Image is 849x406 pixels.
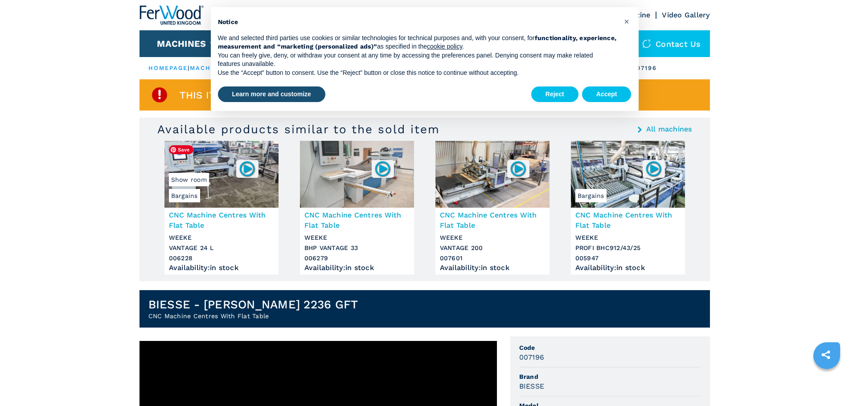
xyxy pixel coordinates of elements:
[157,38,206,49] button: Machines
[624,16,629,27] span: ×
[427,43,462,50] a: cookie policy
[304,210,410,230] h3: CNC Machine Centres With Flat Table
[575,233,681,263] h3: WEEKE PROFI BHC912/43/25 005947
[440,233,545,263] h3: WEEKE VANTAGE 200 007601
[139,5,204,25] img: Ferwood
[218,34,617,50] strong: functionality, experience, measurement and “marketing (personalized ads)”
[575,210,681,230] h3: CNC Machine Centres With Flat Table
[190,65,228,71] a: machines
[164,141,279,208] img: CNC Machine Centres With Flat Table WEEKE VANTAGE 24 L
[151,86,168,104] img: SoldProduct
[571,141,685,208] img: CNC Machine Centres With Flat Table WEEKE PROFI BHC912/43/25
[435,141,550,208] img: CNC Machine Centres With Flat Table WEEKE VANTAGE 200
[218,34,617,51] p: We and selected third parties use cookies or similar technologies for technical purposes and, wit...
[304,233,410,263] h3: WEEKE BHP VANTAGE 33 006279
[633,30,710,57] div: Contact us
[148,297,358,312] h1: BIESSE - [PERSON_NAME] 2236 GFT
[148,65,188,71] a: HOMEPAGE
[169,266,274,270] div: Availability : in stock
[218,69,617,78] p: Use the “Accept” button to consent. Use the “Reject” button or close this notice to continue with...
[582,86,632,103] button: Accept
[440,266,545,270] div: Availability : in stock
[374,160,391,177] img: 006279
[571,141,685,275] a: CNC Machine Centres With Flat Table WEEKE PROFI BHC912/43/25Bargains005947CNC Machine Centres Wit...
[300,141,414,208] img: CNC Machine Centres With Flat Table WEEKE BHP VANTAGE 33
[169,233,274,263] h3: WEEKE VANTAGE 24 L 006228
[180,90,321,100] span: This item is already sold
[218,86,325,103] button: Learn more and customize
[238,160,256,177] img: 006228
[519,372,701,381] span: Brand
[531,86,578,103] button: Reject
[645,160,662,177] img: 005947
[519,343,701,352] span: Code
[519,352,545,362] h3: 007196
[519,381,545,391] h3: BIESSE
[509,160,527,177] img: 007601
[815,344,837,366] a: sharethis
[575,189,607,202] span: Bargains
[642,39,651,48] img: Contact us
[218,18,617,27] h2: Notice
[300,141,414,275] a: CNC Machine Centres With Flat Table WEEKE BHP VANTAGE 33006279CNC Machine Centres With Flat Table...
[157,122,440,136] h3: Available products similar to the sold item
[304,266,410,270] div: Availability : in stock
[188,65,189,71] span: |
[218,51,617,69] p: You can freely give, deny, or withdraw your consent at any time by accessing the preferences pane...
[169,189,200,202] span: Bargains
[662,11,710,19] a: Video Gallery
[646,126,692,133] a: All machines
[575,266,681,270] div: Availability : in stock
[169,173,209,186] span: Show room
[811,366,842,399] iframe: Chat
[440,210,545,230] h3: CNC Machine Centres With Flat Table
[169,145,193,154] span: Save
[169,210,274,230] h3: CNC Machine Centres With Flat Table
[620,14,634,29] button: Close this notice
[148,312,358,320] h2: CNC Machine Centres With Flat Table
[435,141,550,275] a: CNC Machine Centres With Flat Table WEEKE VANTAGE 200007601CNC Machine Centres With Flat TableWEE...
[164,141,279,275] a: CNC Machine Centres With Flat Table WEEKE VANTAGE 24 LBargainsShow room006228CNC Machine Centres ...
